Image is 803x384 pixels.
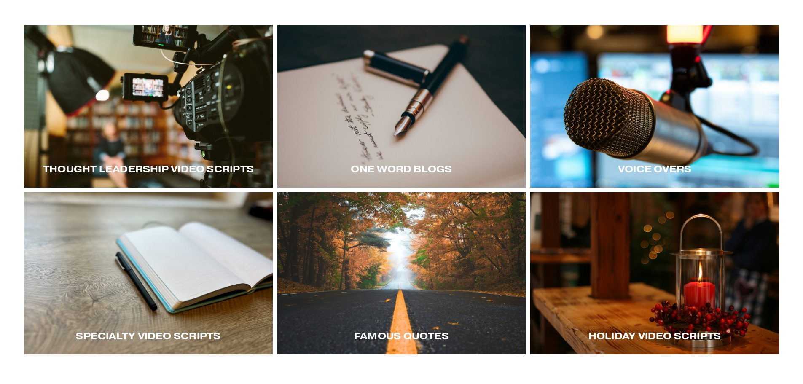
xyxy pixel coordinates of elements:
span: Specialty Video Scripts [76,330,220,342]
span: One word blogs [351,163,452,175]
span: Voice Overs [618,163,691,175]
span: Holiday Video Scripts [588,330,721,342]
span: Thought LEadership Video Scripts [43,163,254,175]
span: Famous Quotes [354,330,449,342]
